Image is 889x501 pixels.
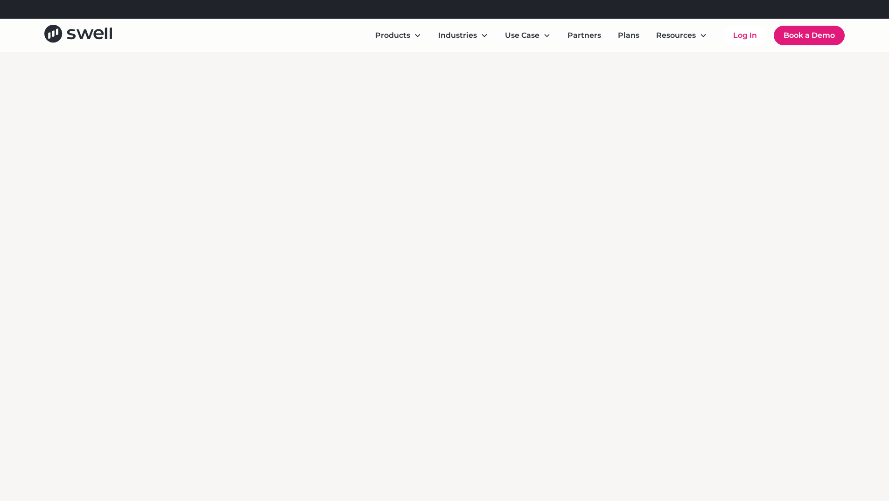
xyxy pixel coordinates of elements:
[438,30,477,41] div: Industries
[656,30,696,41] div: Resources
[774,26,845,45] a: Book a Demo
[560,26,609,45] a: Partners
[724,26,766,45] a: Log In
[375,30,410,41] div: Products
[505,30,539,41] div: Use Case
[610,26,647,45] a: Plans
